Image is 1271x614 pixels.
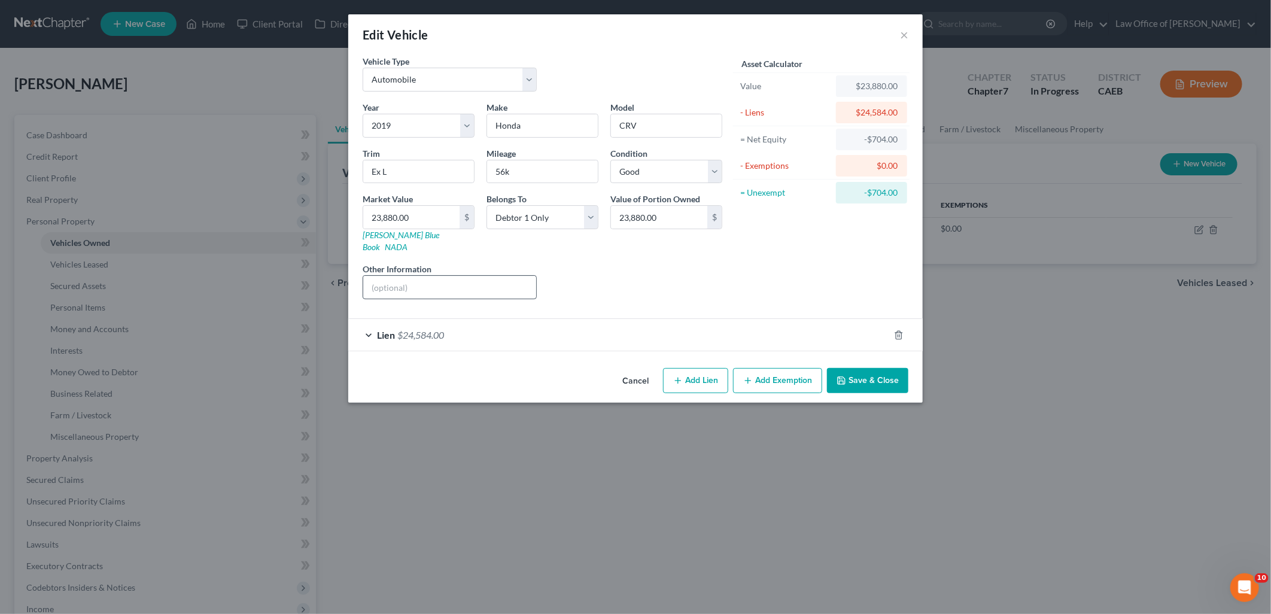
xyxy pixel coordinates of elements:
div: Send us a message [25,151,200,163]
span: Search for help [25,203,97,216]
input: ex. LS, LT, etc [363,160,474,183]
input: 0.00 [363,206,460,229]
label: Asset Calculator [741,57,802,70]
img: Profile image for Lindsey [163,19,187,43]
input: (optional) [363,276,536,299]
span: Help [190,403,209,412]
div: $ [707,206,722,229]
button: Cancel [613,369,658,393]
div: $23,880.00 [846,80,898,92]
div: Attorney's Disclosure of Compensation [17,226,222,248]
div: Send us a messageWe'll be back online in 2 hours [12,141,227,186]
button: Add Lien [663,368,728,393]
span: Make [486,102,507,113]
div: $ [460,206,474,229]
div: Statement of Financial Affairs - Payments Made in the Last 90 days [17,248,222,283]
span: Messages [99,403,141,412]
div: = Unexempt [740,187,831,199]
a: [PERSON_NAME] Blue Book [363,230,439,252]
div: -$704.00 [846,187,898,199]
label: Model [610,101,634,114]
div: Edit Vehicle [363,26,428,43]
div: = Net Equity [740,133,831,145]
div: Statement of Financial Affairs - Payments Made in the Last 90 days [25,253,200,278]
button: Add Exemption [733,368,822,393]
span: $24,584.00 [397,329,444,341]
label: Vehicle Type [363,55,409,68]
p: How can we help? [24,105,215,126]
input: 0.00 [611,206,707,229]
span: Belongs To [486,194,527,204]
div: Import and Export Claims [25,310,200,323]
span: 10 [1255,573,1269,583]
button: Messages [80,373,159,421]
button: × [900,28,908,42]
p: Hi there! [24,85,215,105]
img: logo [24,27,93,38]
div: $24,584.00 [846,107,898,118]
div: -$704.00 [846,133,898,145]
iframe: Intercom live chat [1230,573,1259,602]
input: ex. Altima [611,114,722,137]
label: Other Information [363,263,431,275]
div: Amendments [17,283,222,305]
label: Year [363,101,379,114]
div: - Liens [740,107,831,118]
div: Attorney's Disclosure of Compensation [25,231,200,244]
label: Trim [363,147,380,160]
div: $0.00 [846,160,898,172]
span: Lien [377,329,395,341]
img: Profile image for Emma [140,19,164,43]
div: We'll be back online in 2 hours [25,163,200,176]
label: Mileage [486,147,516,160]
div: Import and Export Claims [17,305,222,327]
label: Market Value [363,193,413,205]
div: - Exemptions [740,160,831,172]
div: Close [206,19,227,41]
div: Value [740,80,831,92]
input: ex. Nissan [487,114,598,137]
input: -- [487,160,598,183]
button: Search for help [17,197,222,221]
button: Help [160,373,239,421]
button: Save & Close [827,368,908,393]
span: Home [26,403,53,412]
label: Condition [610,147,647,160]
div: Amendments [25,288,200,300]
img: Profile image for Katie [117,19,141,43]
label: Value of Portion Owned [610,193,700,205]
a: NADA [385,242,408,252]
